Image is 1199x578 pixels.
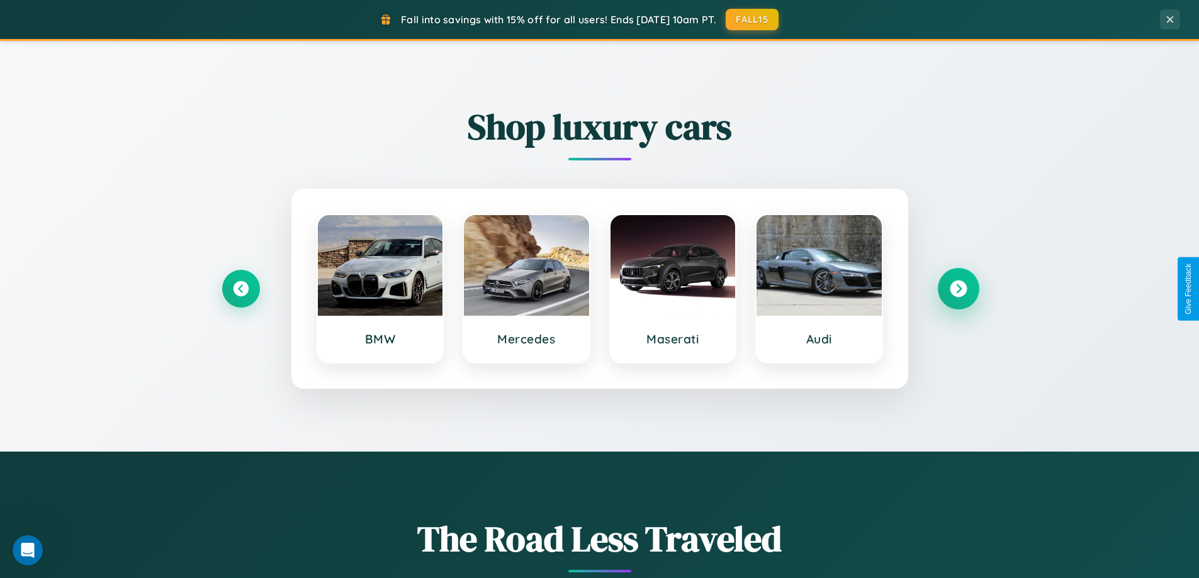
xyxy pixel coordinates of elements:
[330,331,431,347] h3: BMW
[222,514,977,563] h1: The Road Less Traveled
[13,535,43,565] iframe: Intercom live chat
[476,331,577,347] h3: Mercedes
[1184,264,1193,314] div: Give Feedback
[726,9,779,30] button: FALL15
[222,103,977,151] h2: Shop luxury cars
[623,331,723,347] h3: Maserati
[401,13,716,26] span: Fall into savings with 15% off for all users! Ends [DATE] 10am PT.
[769,331,869,347] h3: Audi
